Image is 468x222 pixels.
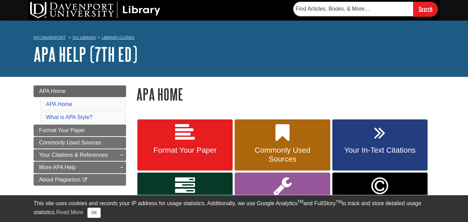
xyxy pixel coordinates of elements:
a: Commonly Used Sources [235,119,330,171]
h1: APA Home [136,85,434,103]
nav: breadcrumb [34,33,434,44]
a: Format Your Paper [137,119,233,171]
span: Format Your Paper [39,127,85,133]
span: Commonly Used Sources [240,146,325,164]
a: APA Help (7th Ed) [34,44,137,65]
a: Commonly Used Sources [34,137,126,149]
span: Your Citations & References [39,152,108,158]
span: APA Home [39,88,65,94]
span: More APA Help [39,164,76,170]
button: Close [87,208,101,218]
a: More APA Help [34,162,126,173]
a: My Davenport [34,35,65,40]
input: Search [413,2,438,16]
a: Library Guides [102,35,134,40]
a: What is APA Style? [46,114,93,120]
a: APA Home [34,85,126,97]
a: Your In-Text Citations [332,119,428,171]
a: Format Your Paper [34,125,126,136]
i: This link opens in a new window [82,178,88,182]
a: About Plagiarism [34,174,126,186]
a: Your Citations & References [34,149,126,161]
a: DU Library [73,35,96,40]
span: About Plagiarism [39,177,81,183]
div: This site uses cookies and records your IP address for usage statistics. Additionally, we use Goo... [34,199,434,218]
span: Format Your Paper [143,146,227,155]
img: DU Library [30,2,160,18]
sup: TM [336,199,342,204]
span: Commonly Used Sources [39,140,101,145]
span: Your In-Text Citations [337,146,422,155]
sup: TM [297,199,303,204]
a: APA Home [46,101,72,107]
form: Searches DU Library's articles, books, and more [293,2,438,16]
a: Read More [56,209,83,215]
input: Find Articles, Books, & More... [293,2,413,16]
